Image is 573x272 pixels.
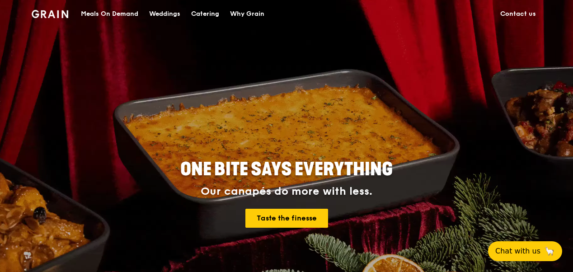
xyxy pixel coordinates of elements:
span: 🦙 [544,246,555,257]
a: Why Grain [225,0,270,28]
a: Catering [186,0,225,28]
div: Weddings [149,0,180,28]
span: Chat with us [495,246,540,257]
a: Taste the finesse [245,209,328,228]
span: ONE BITE SAYS EVERYTHING [180,159,393,180]
button: Chat with us🦙 [488,241,562,261]
div: Why Grain [230,0,264,28]
div: Meals On Demand [81,0,138,28]
a: Contact us [495,0,541,28]
a: Weddings [144,0,186,28]
div: Our canapés do more with less. [124,185,449,198]
div: Catering [191,0,219,28]
img: Grain [32,10,68,18]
